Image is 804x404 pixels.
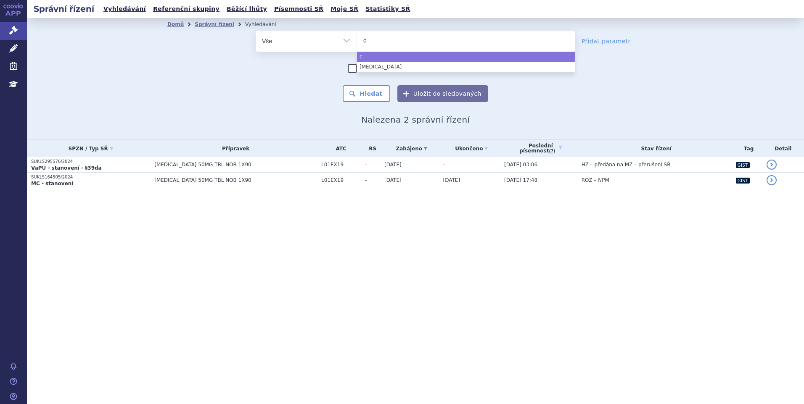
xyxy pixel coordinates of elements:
a: detail [767,160,777,170]
a: Referenční skupiny [151,3,222,15]
li: Vyhledávání [245,18,287,31]
a: Písemnosti SŘ [272,3,326,15]
abbr: (?) [549,149,555,154]
a: SPZN / Typ SŘ [31,143,150,155]
a: Správní řízení [195,21,234,27]
a: Statistiky SŘ [363,3,413,15]
th: Přípravek [150,140,317,157]
span: Nalezena 2 správní řízení [361,115,470,125]
th: RS [361,140,380,157]
span: [DATE] [384,177,402,183]
span: - [443,162,445,168]
a: detail [767,175,777,185]
li: c [357,52,575,62]
th: Detail [762,140,804,157]
span: L01EX19 [321,177,361,183]
a: Domů [167,21,184,27]
span: ROZ – NPM [582,177,609,183]
p: SUKLS164505/2024 [31,174,150,180]
li: [MEDICAL_DATA] [357,62,575,72]
th: Tag [731,140,762,157]
span: [DATE] [384,162,402,168]
span: [DATE] 03:06 [504,162,537,168]
span: [DATE] 17:48 [504,177,537,183]
label: Zahrnout [DEMOGRAPHIC_DATA] přípravky [348,64,483,73]
a: Zahájeno [384,143,439,155]
th: ATC [317,140,361,157]
span: HZ – předána na MZ – přerušení SŘ [582,162,671,168]
a: Ukončeno [443,143,500,155]
strong: MC - stanovení [31,181,73,186]
a: Vyhledávání [101,3,148,15]
span: - [365,162,380,168]
span: L01EX19 [321,162,361,168]
button: Hledat [343,85,390,102]
a: Běžící lhůty [224,3,270,15]
p: SUKLS295576/2024 [31,159,150,165]
a: Moje SŘ [328,3,361,15]
span: - [365,177,380,183]
span: [DATE] [443,177,460,183]
span: [MEDICAL_DATA] 50MG TBL NOB 1X90 [154,177,317,183]
h2: Správní řízení [27,3,101,15]
th: Stav řízení [577,140,731,157]
a: Přidat parametr [582,37,631,45]
button: Uložit do sledovaných [397,85,488,102]
span: [MEDICAL_DATA] 50MG TBL NOB 1X90 [154,162,317,168]
strong: VaPÚ - stanovení - §39da [31,165,102,171]
a: Poslednípísemnost(?) [504,140,577,157]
